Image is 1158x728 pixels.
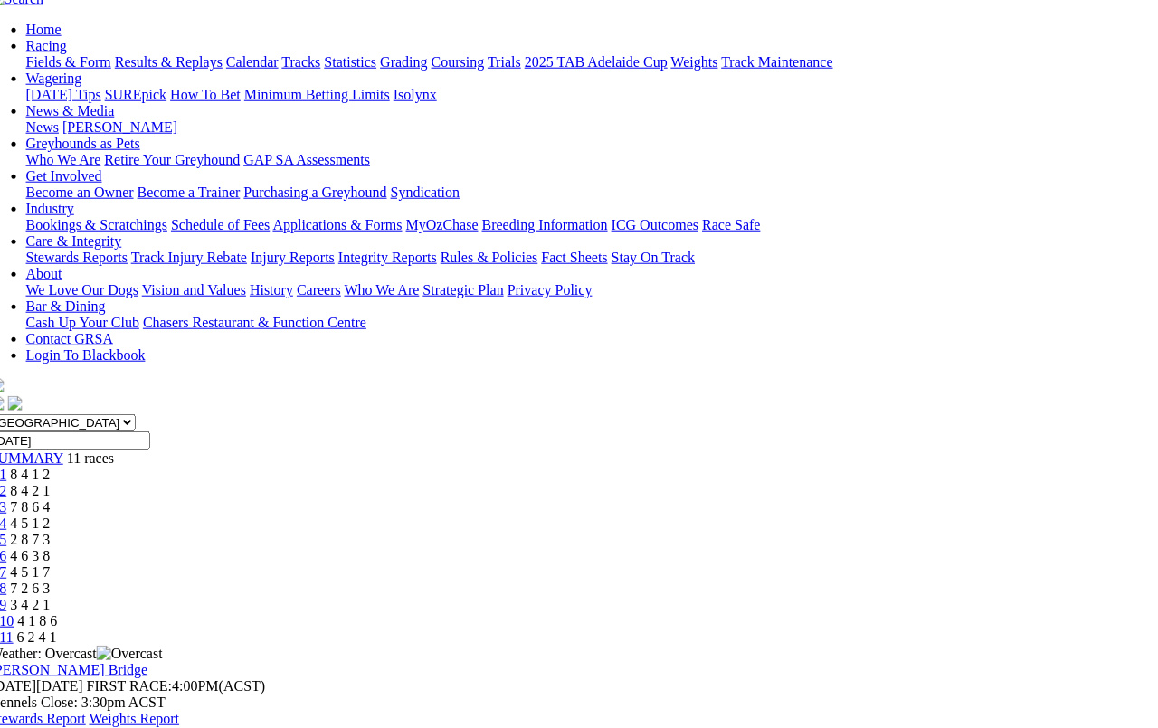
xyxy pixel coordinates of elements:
[11,483,51,498] span: 8 4 2 1
[345,282,420,298] a: Who We Are
[26,250,128,265] a: Stewards Reports
[143,315,366,330] a: Chasers Restaurant & Function Centre
[325,54,377,70] a: Statistics
[26,38,67,53] a: Racing
[26,282,1134,298] div: About
[26,217,167,232] a: Bookings & Scratchings
[138,184,241,200] a: Become a Trainer
[26,71,82,86] a: Wagering
[26,54,1134,71] div: Racing
[26,54,111,70] a: Fields & Form
[394,87,437,102] a: Isolynx
[542,250,608,265] a: Fact Sheets
[11,597,51,612] span: 3 4 2 1
[105,87,166,102] a: SUREpick
[62,119,177,135] a: [PERSON_NAME]
[722,54,833,70] a: Track Maintenance
[391,184,460,200] a: Syndication
[26,298,106,314] a: Bar & Dining
[244,184,387,200] a: Purchasing a Greyhound
[244,152,371,167] a: GAP SA Assessments
[508,282,593,298] a: Privacy Policy
[26,347,146,363] a: Login To Blackbook
[26,87,101,102] a: [DATE] Tips
[26,87,1134,103] div: Wagering
[142,282,246,298] a: Vision and Values
[11,515,51,531] span: 4 5 1 2
[250,282,293,298] a: History
[297,282,341,298] a: Careers
[525,54,668,70] a: 2025 TAB Adelaide Cup
[26,250,1134,266] div: Care & Integrity
[171,87,242,102] a: How To Bet
[423,282,504,298] a: Strategic Plan
[26,217,1134,233] div: Industry
[226,54,279,70] a: Calendar
[406,217,479,232] a: MyOzChase
[671,54,718,70] a: Weights
[17,629,57,645] span: 6 2 4 1
[612,250,695,265] a: Stay On Track
[26,282,138,298] a: We Love Our Dogs
[8,396,23,411] img: twitter.svg
[26,119,59,135] a: News
[115,54,223,70] a: Results & Replays
[26,233,122,249] a: Care & Integrity
[11,564,51,580] span: 4 5 1 7
[26,201,74,216] a: Industry
[26,152,1134,168] div: Greyhounds as Pets
[26,103,115,118] a: News & Media
[26,119,1134,136] div: News & Media
[90,711,180,726] a: Weights Report
[67,450,114,466] span: 11 races
[26,136,140,151] a: Greyhounds as Pets
[26,152,101,167] a: Who We Are
[11,581,51,596] span: 7 2 6 3
[11,467,51,482] span: 8 4 1 2
[11,548,51,563] span: 4 6 3 8
[26,184,1134,201] div: Get Involved
[244,87,390,102] a: Minimum Betting Limits
[18,613,58,629] span: 4 1 8 6
[131,250,247,265] a: Track Injury Rebate
[26,315,1134,331] div: Bar & Dining
[282,54,321,70] a: Tracks
[11,499,51,515] span: 7 8 6 4
[432,54,485,70] a: Coursing
[26,331,113,346] a: Contact GRSA
[381,54,428,70] a: Grading
[11,532,51,547] span: 2 8 7 3
[26,184,134,200] a: Become an Owner
[26,168,102,184] a: Get Involved
[482,217,608,232] a: Breeding Information
[702,217,760,232] a: Race Safe
[105,152,241,167] a: Retire Your Greyhound
[612,217,698,232] a: ICG Outcomes
[87,678,172,694] span: FIRST RACE:
[441,250,538,265] a: Rules & Policies
[488,54,521,70] a: Trials
[97,646,163,662] img: Overcast
[171,217,270,232] a: Schedule of Fees
[87,678,266,694] span: 4:00PM(ACST)
[26,315,139,330] a: Cash Up Your Club
[251,250,335,265] a: Injury Reports
[26,22,62,37] a: Home
[273,217,403,232] a: Applications & Forms
[26,266,62,281] a: About
[338,250,437,265] a: Integrity Reports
